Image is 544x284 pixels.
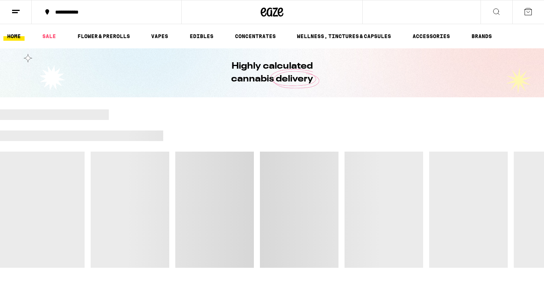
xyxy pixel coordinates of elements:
[293,32,395,41] a: WELLNESS, TINCTURES & CAPSULES
[147,32,172,41] a: VAPES
[231,32,280,41] a: CONCENTRATES
[186,32,217,41] a: EDIBLES
[39,32,60,41] a: SALE
[409,32,454,41] a: ACCESSORIES
[210,60,334,86] h1: Highly calculated cannabis delivery
[468,32,496,41] button: BRANDS
[74,32,134,41] a: FLOWER & PREROLLS
[3,32,25,41] a: HOME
